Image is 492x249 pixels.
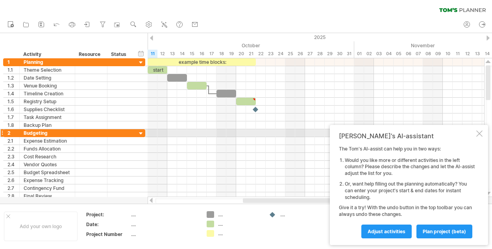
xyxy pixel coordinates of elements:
[218,230,261,237] div: ....
[86,211,129,218] div: Project:
[148,58,256,66] div: example time blocks:
[472,50,482,58] div: Thursday, 13 November 2025
[7,169,19,176] div: 2.5
[361,225,412,238] a: Adjust activities
[218,221,261,227] div: ....
[24,74,71,82] div: Date Setting
[79,50,103,58] div: Resource
[24,145,71,152] div: Funds Allocation
[7,113,19,121] div: 1.7
[344,50,354,58] div: Friday, 31 October 2025
[339,132,475,140] div: [PERSON_NAME]'s AI-assistant
[7,90,19,97] div: 1.4
[187,50,197,58] div: Wednesday, 15 October 2025
[374,50,384,58] div: Monday, 3 November 2025
[24,177,71,184] div: Expense Tracking
[315,50,325,58] div: Tuesday, 28 October 2025
[24,161,71,168] div: Vendor Quotes
[7,184,19,192] div: 2.7
[266,50,276,58] div: Thursday, 23 October 2025
[443,50,453,58] div: Monday, 10 November 2025
[86,231,129,238] div: Project Number
[246,50,256,58] div: Tuesday, 21 October 2025
[7,177,19,184] div: 2.6
[368,229,405,234] span: Adjust activities
[24,113,71,121] div: Task Assignment
[364,50,374,58] div: Sunday, 2 November 2025
[177,50,187,58] div: Tuesday, 14 October 2025
[236,50,246,58] div: Monday, 20 October 2025
[482,50,492,58] div: Friday, 14 November 2025
[416,225,472,238] a: plan project (beta)
[384,50,394,58] div: Tuesday, 4 November 2025
[423,50,433,58] div: Saturday, 8 November 2025
[24,82,71,89] div: Venue Booking
[24,106,71,113] div: Supplies Checklist
[433,50,443,58] div: Sunday, 9 November 2025
[4,212,78,241] div: Add your own logo
[148,50,157,58] div: Saturday, 11 October 2025
[295,50,305,58] div: Sunday, 26 October 2025
[24,98,71,105] div: Registry Setup
[216,50,226,58] div: Saturday, 18 October 2025
[423,229,466,234] span: plan project (beta)
[403,50,413,58] div: Thursday, 6 November 2025
[394,50,403,58] div: Wednesday, 5 November 2025
[345,157,475,177] li: Would you like more or different activities in the left column? Please describe the changes and l...
[345,181,475,201] li: Or, want help filling out the planning automatically? You can enter your project's start & end da...
[24,184,71,192] div: Contingency Fund
[131,231,197,238] div: ....
[49,41,354,50] div: October 2025
[24,66,71,74] div: Theme Selection
[305,50,315,58] div: Monday, 27 October 2025
[354,50,364,58] div: Saturday, 1 November 2025
[24,121,71,129] div: Backup Plan
[148,66,167,74] div: start
[7,98,19,105] div: 1.5
[7,106,19,113] div: 1.6
[7,74,19,82] div: 1.2
[86,221,129,228] div: Date:
[24,153,71,160] div: Cost Research
[7,192,19,200] div: 2.8
[462,50,472,58] div: Wednesday, 12 November 2025
[167,50,177,58] div: Monday, 13 October 2025
[157,50,167,58] div: Sunday, 12 October 2025
[111,50,128,58] div: Status
[276,50,285,58] div: Friday, 24 October 2025
[335,50,344,58] div: Thursday, 30 October 2025
[7,82,19,89] div: 1.3
[131,221,197,228] div: ....
[24,90,71,97] div: Timeline Creation
[256,50,266,58] div: Wednesday, 22 October 2025
[24,192,71,200] div: Final Review
[7,145,19,152] div: 2.2
[23,50,70,58] div: Activity
[7,137,19,145] div: 2.1
[131,211,197,218] div: ....
[218,211,261,218] div: ....
[285,50,295,58] div: Saturday, 25 October 2025
[24,129,71,137] div: Budgeting
[280,211,323,218] div: ....
[197,50,207,58] div: Thursday, 16 October 2025
[413,50,423,58] div: Friday, 7 November 2025
[7,58,19,66] div: 1
[325,50,335,58] div: Wednesday, 29 October 2025
[207,50,216,58] div: Friday, 17 October 2025
[24,137,71,145] div: Expense Estimation
[7,129,19,137] div: 2
[24,58,71,66] div: Planning
[339,146,475,238] div: The Tom's AI-assist can help you in two ways: Give it a try! With the undo button in the top tool...
[24,169,71,176] div: Budget Spreadsheet
[7,161,19,168] div: 2.4
[7,121,19,129] div: 1.8
[7,153,19,160] div: 2.3
[226,50,236,58] div: Sunday, 19 October 2025
[7,66,19,74] div: 1.1
[453,50,462,58] div: Tuesday, 11 November 2025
